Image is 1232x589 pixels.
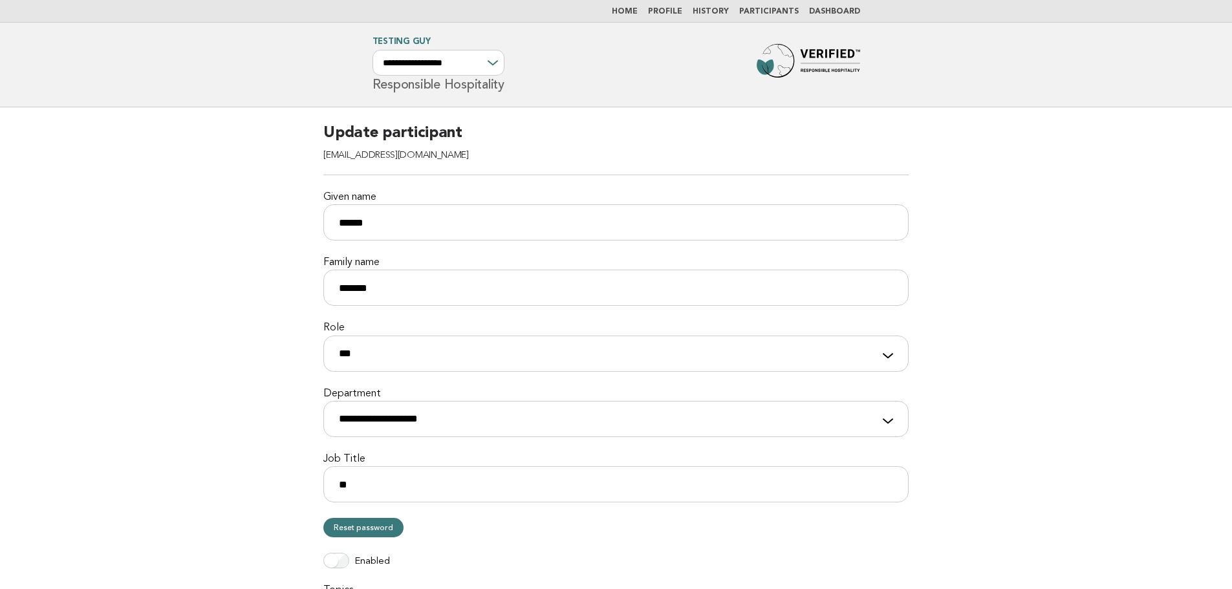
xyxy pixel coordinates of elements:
[323,321,909,335] label: Role
[693,8,729,16] a: History
[757,44,860,85] img: Forbes Travel Guide
[323,151,469,160] span: [EMAIL_ADDRESS][DOMAIN_NAME]
[323,256,909,270] label: Family name
[323,387,909,401] label: Department
[373,38,504,91] h1: Responsible Hospitality
[323,191,909,204] label: Given name
[354,555,390,568] label: Enabled
[612,8,638,16] a: Home
[809,8,860,16] a: Dashboard
[739,8,799,16] a: Participants
[323,518,404,537] a: Reset password
[323,453,909,466] label: Job Title
[648,8,682,16] a: Profile
[323,123,909,175] h2: Update participant
[373,37,431,46] a: Testing Guy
